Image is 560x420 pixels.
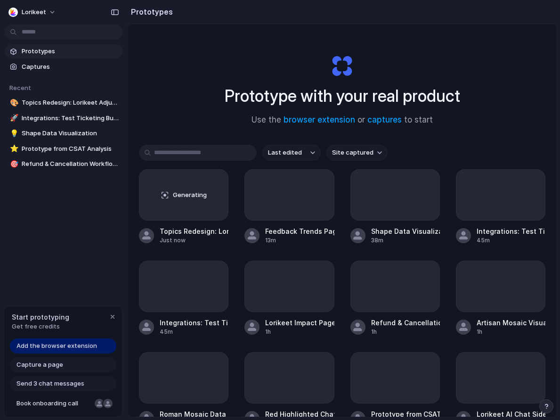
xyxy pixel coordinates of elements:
[371,318,440,328] div: Refund & Cancellation Workflow Update
[8,144,18,154] button: ⭐
[9,84,31,91] span: Recent
[265,328,334,336] div: 1h
[5,126,122,140] a: 💡Shape Data Visualization
[94,398,105,409] div: Nicole Kubica
[5,157,122,171] a: 🎯Refund & Cancellation Workflow Update
[160,236,228,245] div: Just now
[5,96,122,110] a: 🎨Topics Redesign: Lorikeet Adjustment
[350,169,440,245] a: Shape Data Visualization38m
[371,328,440,336] div: 1h
[265,318,334,328] div: Lorikeet Impact Page Sketch
[284,115,355,124] a: browser extension
[268,148,302,157] span: Last edited
[326,145,388,161] button: Site captured
[12,322,69,331] span: Get free credits
[477,226,545,236] div: Integrations: Test Ticketing Button - Failing
[12,312,69,322] span: Start prototyping
[371,236,440,245] div: 38m
[10,128,16,139] div: 💡
[367,115,402,124] a: captures
[265,226,334,236] div: Feedback Trends Page
[173,190,207,200] span: Generating
[102,398,114,409] div: Christian Iacullo
[8,129,18,138] button: 💡
[477,409,545,419] div: Lorikeet AI Chat Sidebar Integration
[244,169,334,245] a: Feedback Trends Page13m
[5,5,61,20] button: Lorikeet
[10,113,16,124] div: 🚀
[371,409,440,419] div: Prototype from CSAT Analysis
[5,60,122,74] a: Captures
[22,62,119,72] span: Captures
[265,409,334,419] div: Red Highlighted Chat Bubble Design
[22,114,119,123] span: Integrations: Test Ticketing Button - Failing
[371,226,440,236] div: Shape Data Visualization
[10,98,16,108] div: 🎨
[22,8,46,17] span: Lorikeet
[22,129,119,138] span: Shape Data Visualization
[16,360,63,370] span: Capture a page
[244,261,334,336] a: Lorikeet Impact Page Sketch1h
[139,261,228,336] a: Integrations: Test Ticketing Button - Succeeding45m
[8,159,18,169] button: 🎯
[10,338,116,354] a: Add the browser extension
[332,148,373,157] span: Site captured
[127,6,173,17] h2: Prototypes
[477,328,545,336] div: 1h
[22,47,119,56] span: Prototypes
[265,236,334,245] div: 13m
[252,114,433,126] span: Use the or to start
[160,226,228,236] div: Topics Redesign: Lorikeet Adjustment
[456,169,545,245] a: Integrations: Test Ticketing Button - Failing45m
[22,98,119,107] span: Topics Redesign: Lorikeet Adjustment
[477,236,545,245] div: 45m
[139,169,228,245] a: GeneratingTopics Redesign: Lorikeet AdjustmentJust now
[350,261,440,336] a: Refund & Cancellation Workflow Update1h
[10,143,16,154] div: ⭐
[22,159,119,169] span: Refund & Cancellation Workflow Update
[8,114,18,123] button: 🚀
[8,98,18,107] button: 🎨
[5,44,122,58] a: Prototypes
[225,83,460,108] h1: Prototype with your real product
[10,159,16,170] div: 🎯
[16,379,84,388] span: Send 3 chat messages
[160,318,228,328] div: Integrations: Test Ticketing Button - Succeeding
[5,111,122,125] a: 🚀Integrations: Test Ticketing Button - Failing
[22,144,119,154] span: Prototype from CSAT Analysis
[160,409,228,419] div: Roman Mosaic Data Layout
[262,145,321,161] button: Last edited
[5,142,122,156] a: ⭐Prototype from CSAT Analysis
[477,318,545,328] div: Artisan Mosaic Visualizer
[456,261,545,336] a: Artisan Mosaic Visualizer1h
[10,396,116,411] a: Book onboarding call
[160,328,228,336] div: 45m
[16,399,91,408] span: Book onboarding call
[16,341,97,351] span: Add the browser extension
